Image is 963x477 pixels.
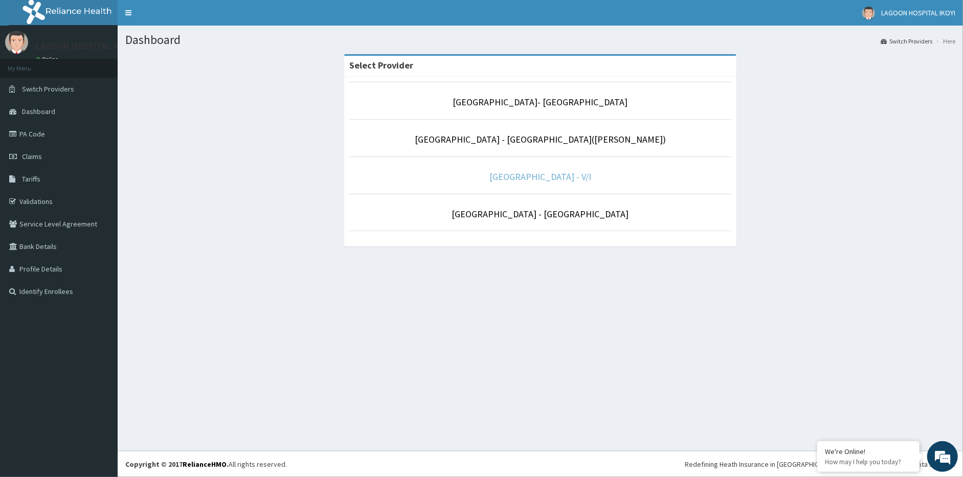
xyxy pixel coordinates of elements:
img: User Image [5,31,28,54]
p: LAGOON HOSPITAL IKOYI [36,41,135,51]
a: RelianceHMO [183,460,227,469]
a: [GEOGRAPHIC_DATA] - V/I [489,171,591,183]
strong: Select Provider [349,59,413,71]
h1: Dashboard [125,33,955,47]
span: LAGOON HOSPITAL IKOYI [881,8,955,17]
img: User Image [862,7,875,19]
span: Dashboard [22,107,55,116]
a: [GEOGRAPHIC_DATA] - [GEOGRAPHIC_DATA] [452,208,629,220]
div: Redefining Heath Insurance in [GEOGRAPHIC_DATA] using Telemedicine and Data Science! [685,459,955,469]
p: How may I help you today? [825,458,912,466]
span: Switch Providers [22,84,74,94]
span: Tariffs [22,174,40,184]
a: Switch Providers [881,37,932,46]
a: Online [36,56,60,63]
footer: All rights reserved. [118,451,963,477]
div: We're Online! [825,447,912,456]
li: Here [933,37,955,46]
a: [GEOGRAPHIC_DATA] - [GEOGRAPHIC_DATA]([PERSON_NAME]) [415,133,666,145]
a: [GEOGRAPHIC_DATA]- [GEOGRAPHIC_DATA] [453,96,628,108]
span: Claims [22,152,42,161]
strong: Copyright © 2017 . [125,460,229,469]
